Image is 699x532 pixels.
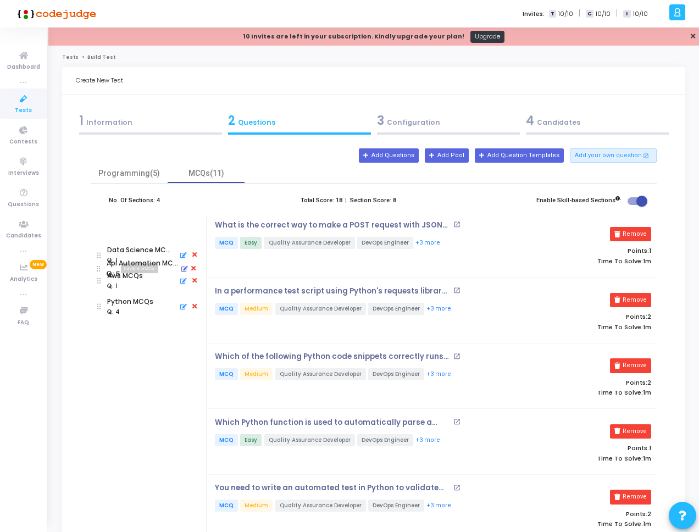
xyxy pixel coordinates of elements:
span: Tests [15,106,32,115]
span: FAQ [18,318,29,328]
span: 1 [79,112,84,129]
button: Remove [610,358,651,373]
mat-icon: open_in_new [643,152,649,159]
div: Create New Test [76,67,123,94]
button: Remove [610,227,651,241]
label: No. Of Sections: 4 [109,196,160,206]
button: +3 more [415,435,441,446]
p: Time To Solve: [513,324,651,331]
span: Build Test [87,54,115,60]
span: 3 [377,112,384,129]
img: drag icon [97,242,101,268]
span: New [30,260,47,269]
span: 1m [643,324,651,331]
button: Remove [610,293,651,307]
span: MCQ [215,368,238,380]
div: Programming(5) [97,168,161,179]
label: Total Score: 18 [301,196,342,206]
div: : 1 [107,282,118,291]
span: | [616,8,618,19]
button: +3 more [426,304,452,314]
p: Which Python function is used to automatically parse a JSON response from an API? [215,418,450,427]
div: Information [79,112,222,130]
img: drag icon [97,268,101,294]
mat-icon: open_in_new [453,484,461,491]
span: Quality Assurance Developer [264,434,355,446]
a: Upgrade [470,31,505,43]
b: | [345,197,347,204]
mat-icon: open_in_new [453,287,461,294]
span: Candidates [6,231,41,241]
img: logo [14,3,96,25]
span: 10/10 [633,9,648,19]
div: Questions [228,112,371,130]
span: 2 [228,112,235,129]
span: Quality Assurance Developer [275,368,366,380]
span: DevOps Engineer [357,434,413,446]
span: Dashboard [7,63,40,72]
label: Section Score: 8 [350,196,396,206]
span: DevOps Engineer [368,500,424,512]
mat-icon: open_in_new [453,221,461,228]
span: 10/10 [558,9,573,19]
button: +3 more [426,501,452,511]
a: 1Information [76,108,225,138]
button: Add Question Templates [475,148,564,163]
span: 1 [649,444,651,452]
button: Remove [610,424,651,439]
span: | [579,8,580,19]
button: Add your own question [570,148,657,163]
span: 2 [647,509,651,518]
p: Time To Solve: [513,455,651,462]
span: Medium [240,368,273,380]
div: Data Science MCQs [107,245,174,255]
span: Easy [240,434,262,446]
p: In a performance test script using Python's requests library, which of the following code snippet... [215,287,450,296]
span: MCQ [215,500,238,512]
strong: 10 Invites are left in your subscription. Kindly upgrade your plan! [243,32,464,41]
a: 2Questions [225,108,374,138]
a: Tests [62,54,79,60]
span: C [586,10,593,18]
div: MCQs(11) [174,168,238,179]
span: Quality Assurance Developer [275,303,366,315]
div: : 4 [107,308,120,317]
span: Quality Assurance Developer [264,237,355,249]
span: 1m [643,520,651,528]
span: 1m [643,258,651,265]
p: Time To Solve: [513,520,651,528]
span: Medium [240,303,273,315]
p: Points: [513,511,651,518]
button: +3 more [415,238,441,248]
a: ✕ [690,31,696,42]
a: 4Candidates [523,108,672,138]
p: Which of the following Python code snippets correctly runs an API test using curl and saves the r... [215,352,450,361]
span: Contests [9,137,37,147]
p: Points: [513,445,651,452]
div: Python MCQs [107,297,153,307]
span: MCQ [215,303,238,315]
p: Points: [513,313,651,320]
mat-icon: open_in_new [453,353,461,360]
nav: breadcrumb [62,54,685,61]
label: Enable Skill-based Sections : [536,196,622,206]
button: +3 more [426,369,452,380]
span: I [623,10,630,18]
span: 1 [649,246,651,255]
mat-icon: open_in_new [453,418,461,425]
div: Candidates [526,112,669,130]
span: MCQ [215,237,238,249]
span: MCQ [215,434,238,446]
span: Interviews [8,169,39,178]
span: DevOps Engineer [368,368,424,380]
span: DevOps Engineer [368,303,424,315]
span: Questions [8,200,39,209]
img: drag icon [97,293,101,319]
span: 4 [526,112,534,129]
label: Invites: [523,9,545,19]
button: Add Questions [359,148,419,163]
span: T [549,10,556,18]
p: Time To Solve: [513,389,651,396]
a: 3Configuration [374,108,523,138]
span: Medium [240,500,273,512]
